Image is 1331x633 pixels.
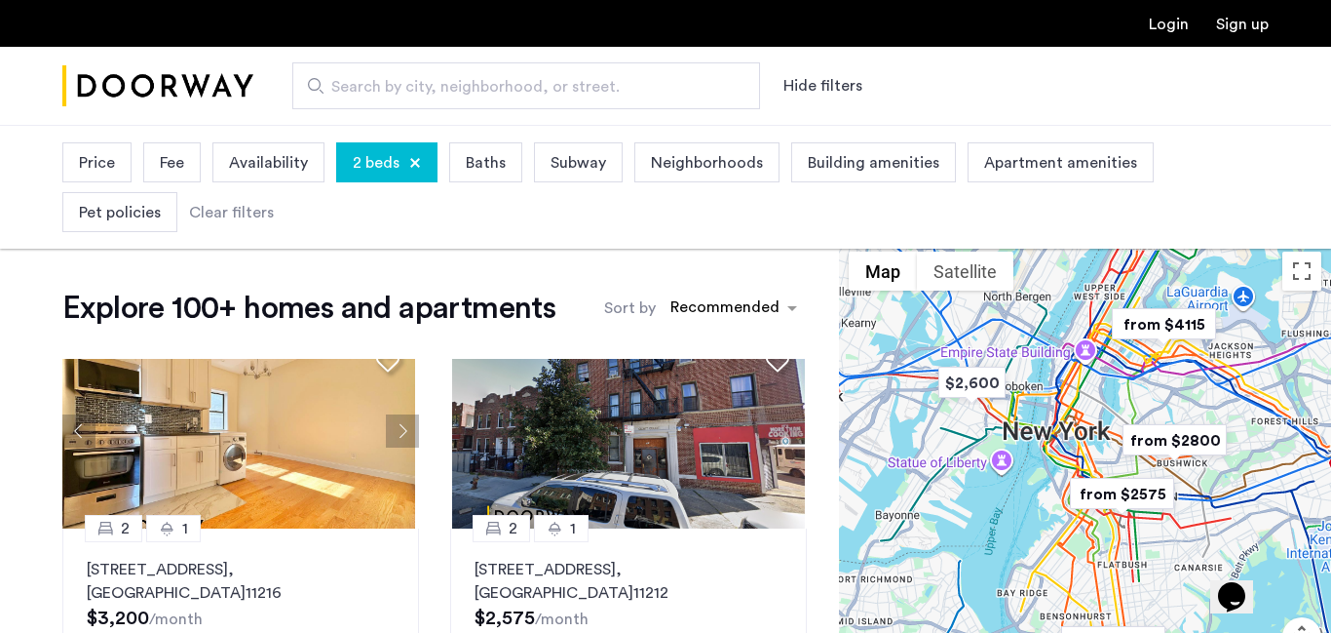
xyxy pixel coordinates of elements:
[1149,17,1189,32] a: Login
[452,334,805,529] img: 4f6b9112-ac7c-4443-895b-e950d3f5df76_638854358979564424.png
[121,517,130,540] span: 2
[466,151,506,175] span: Baths
[62,289,555,328] h1: Explore 100+ homes and apartments
[651,151,763,175] span: Neighborhoods
[1104,302,1224,346] div: from $4115
[661,291,807,326] ng-select: sort-apartment
[667,296,780,324] div: Recommended
[62,50,253,123] a: Cazamio Logo
[62,415,95,448] button: Previous apartment
[1115,418,1235,462] div: from $2800
[551,151,606,175] span: Subway
[182,517,188,540] span: 1
[783,74,862,98] button: Show or hide filters
[1216,17,1269,32] a: Registration
[849,252,917,291] button: Show street map
[292,62,760,109] input: Apartment Search
[160,151,184,175] span: Fee
[79,201,161,224] span: Pet policies
[931,361,1013,405] div: $2,600
[87,609,149,628] span: $3,200
[79,151,115,175] span: Price
[917,252,1013,291] button: Show satellite imagery
[353,151,399,175] span: 2 beds
[604,297,656,320] label: Sort by
[509,517,517,540] span: 2
[87,558,395,605] p: [STREET_ADDRESS] 11216
[984,151,1137,175] span: Apartment amenities
[1210,555,1273,613] iframe: chat widget
[475,558,782,605] p: [STREET_ADDRESS] 11212
[570,517,576,540] span: 1
[386,415,419,448] button: Next apartment
[149,612,203,627] sub: /month
[62,334,415,529] img: dc6efc1f-24ba-4395-9182-45437e21be9a_638882118271262523.jpeg
[1062,472,1182,516] div: from $2575
[229,151,308,175] span: Availability
[1282,252,1321,291] button: Toggle fullscreen view
[331,75,705,99] span: Search by city, neighborhood, or street.
[189,201,274,224] div: Clear filters
[808,151,939,175] span: Building amenities
[62,50,253,123] img: logo
[535,612,589,627] sub: /month
[475,609,535,628] span: $2,575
